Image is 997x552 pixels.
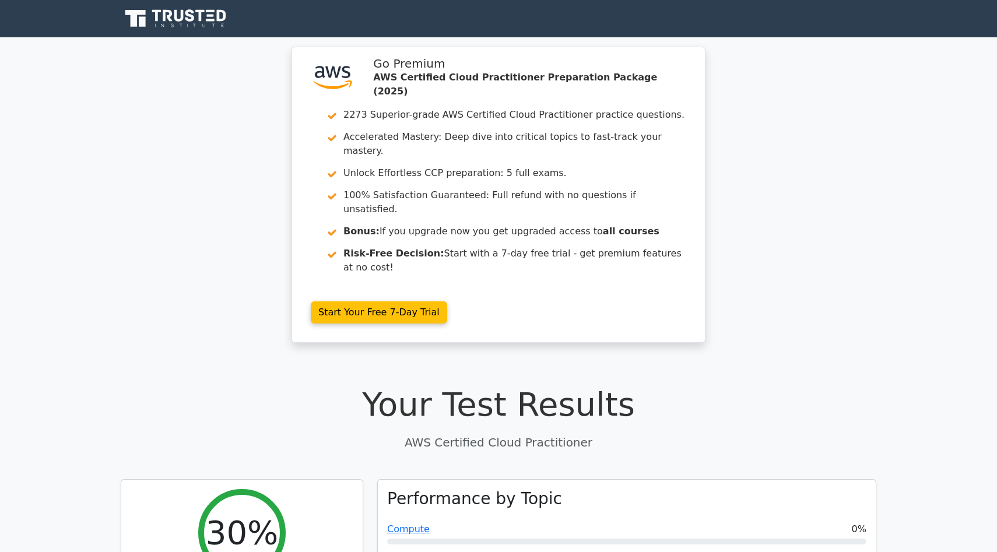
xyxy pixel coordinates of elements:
h3: Performance by Topic [387,489,562,509]
span: 0% [852,522,866,536]
a: Compute [387,523,430,535]
h2: 30% [206,513,278,552]
p: AWS Certified Cloud Practitioner [121,434,876,451]
a: Start Your Free 7-Day Trial [311,301,447,324]
h1: Your Test Results [121,385,876,424]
